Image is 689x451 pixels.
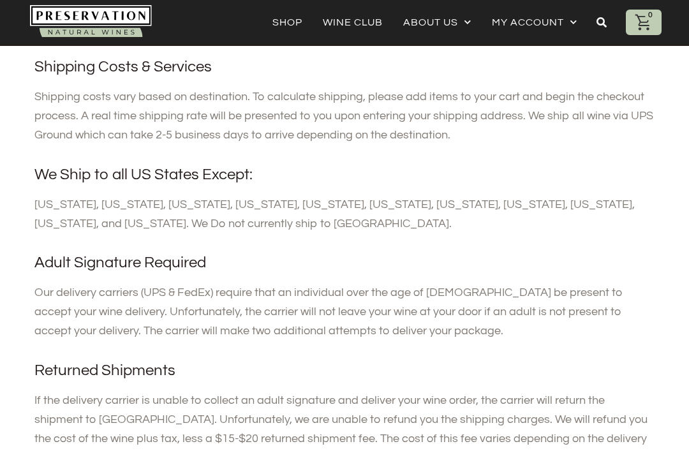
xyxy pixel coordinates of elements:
h4: Adult Signature Required [34,255,655,270]
p: Our delivery carriers (UPS & FedEx) require that an individual over the age of [DEMOGRAPHIC_DATA]... [34,283,655,341]
h4: We Ship to all US States Except: [34,167,655,182]
nav: Menu [272,13,577,31]
img: Natural-organic-biodynamic-wine [30,5,152,40]
a: About Us [403,13,471,31]
a: Shop [272,13,302,31]
div: 0 [645,10,656,21]
h4: Returned Shipments [34,363,655,378]
h4: Shipping Costs & Services [34,59,655,75]
a: My account [492,13,577,31]
p: Shipping costs vary based on destination. To calculate shipping, please add items to your cart an... [34,87,655,145]
a: Wine Club [323,13,383,31]
p: [US_STATE], [US_STATE], [US_STATE], [US_STATE], [US_STATE], [US_STATE], [US_STATE], [US_STATE], [... [34,195,655,233]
